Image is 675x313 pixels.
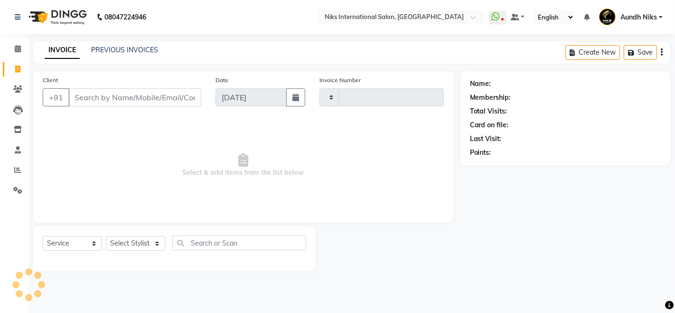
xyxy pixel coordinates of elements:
a: INVOICE [45,42,80,59]
div: Total Visits: [470,106,507,116]
label: Client [43,76,58,85]
div: Name: [470,79,491,89]
span: Aundh Niks [620,12,657,22]
input: Search by Name/Mobile/Email/Code [68,88,201,106]
label: Invoice Number [319,76,361,85]
span: Select & add items from the list below [43,118,444,213]
img: logo [24,4,89,30]
button: +91 [43,88,69,106]
button: Save [624,45,657,60]
div: Points: [470,148,491,158]
button: Create New [565,45,620,60]
div: Membership: [470,93,511,103]
b: 08047224946 [104,4,146,30]
label: Date [216,76,228,85]
a: PREVIOUS INVOICES [91,46,158,54]
div: Card on file: [470,120,509,130]
img: Aundh Niks [599,9,616,25]
div: Last Visit: [470,134,502,144]
input: Search or Scan [172,236,306,250]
